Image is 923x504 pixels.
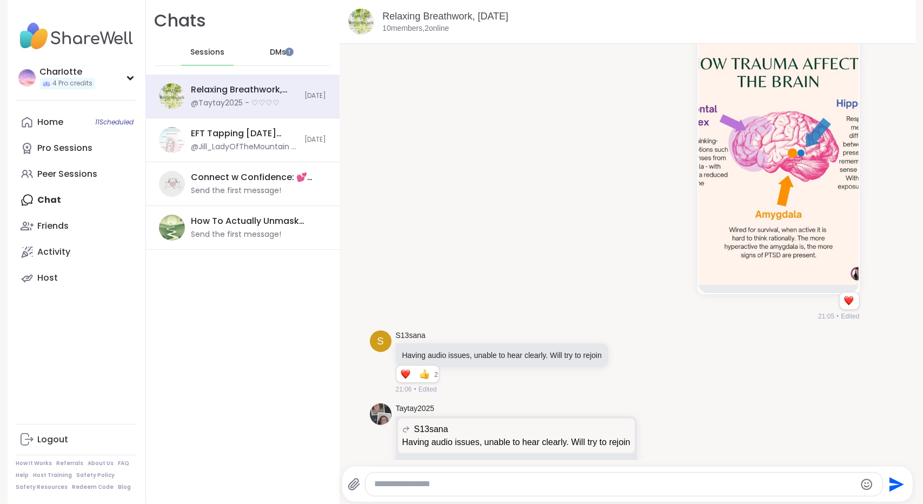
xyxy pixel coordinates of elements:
[38,116,64,128] div: Home
[843,297,854,306] button: Reactions: love
[16,239,137,265] a: Activity
[419,384,437,394] span: Edited
[38,434,69,446] div: Logout
[699,28,859,285] img: image.png
[191,98,280,109] div: @Taytay2025 - ♡♡♡♡
[396,384,412,394] span: 21:06
[396,366,435,383] div: Reaction list
[57,460,84,467] a: Referrals
[38,168,98,180] div: Peer Sessions
[396,330,426,341] a: S13sana
[88,460,114,467] a: About Us
[419,370,430,379] button: Reactions: like
[383,11,509,22] a: Relaxing Breathwork, [DATE]
[159,171,185,197] img: Connect w Confidence: 💕 Online Dating 💕, Sep 10
[16,17,137,55] img: ShareWell Nav Logo
[77,472,115,479] a: Safety Policy
[377,334,383,349] span: S
[396,403,435,414] a: Taytay2025
[414,384,416,394] span: •
[402,350,602,361] p: Having audio issues, unable to hear clearly. Will try to rejoin
[34,472,72,479] a: Host Training
[118,460,130,467] a: FAQ
[96,118,134,127] span: 11 Scheduled
[155,9,207,33] h1: Chats
[38,142,93,154] div: Pro Sessions
[16,109,137,135] a: Home11Scheduled
[414,423,448,436] span: S13sana
[159,83,185,109] img: Relaxing Breathwork, Sep 08
[270,47,286,58] span: DMs
[191,84,298,96] div: Relaxing Breathwork, [DATE]
[860,478,873,491] button: Emoji picker
[383,23,449,34] p: 10 members, 2 online
[16,427,137,453] a: Logout
[38,246,71,258] div: Activity
[400,370,411,379] button: Reactions: love
[191,215,320,227] div: How To Actually Unmask Your [MEDICAL_DATA], [DATE]
[191,185,282,196] div: Send the first message!
[16,483,68,491] a: Safety Resources
[191,171,320,183] div: Connect w Confidence: 💕 Online Dating 💕, [DATE]
[191,229,282,240] div: Send the first message!
[305,91,327,101] span: [DATE]
[191,142,298,152] div: @Jill_LadyOfTheMountain - I really love this perspective. And again I want to say that if you are...
[16,472,29,479] a: Help
[883,472,907,496] button: Send
[18,69,36,87] img: CharIotte
[374,479,855,490] textarea: Type your message
[38,220,69,232] div: Friends
[16,161,137,187] a: Peer Sessions
[285,48,294,56] iframe: Spotlight
[370,403,391,425] img: https://sharewell-space-live.sfo3.digitaloceanspaces.com/user-generated/455f6490-58f0-40b2-a8cb-0...
[190,47,224,58] span: Sessions
[402,436,630,449] p: Having audio issues, unable to hear clearly. Will try to rejoin
[836,311,839,321] span: •
[38,272,58,284] div: Host
[191,128,298,140] div: EFT Tapping [DATE] Practice, [DATE]
[818,311,834,321] span: 21:05
[402,460,630,470] p: [PERSON_NAME] is having issues dont feel bad
[159,127,185,153] img: EFT Tapping Monday Practice, Sep 08
[348,9,374,35] img: Relaxing Breathwork, Sep 08
[53,79,93,88] span: 4 Pro credits
[16,213,137,239] a: Friends
[305,135,327,144] span: [DATE]
[434,370,439,380] span: 2
[16,460,52,467] a: How It Works
[72,483,114,491] a: Redeem Code
[841,311,859,321] span: Edited
[118,483,131,491] a: Blog
[16,265,137,291] a: Host
[16,135,137,161] a: Pro Sessions
[40,66,95,78] div: CharIotte
[159,215,185,241] img: How To Actually Unmask Your Autism, Sep 11
[840,293,859,310] div: Reaction list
